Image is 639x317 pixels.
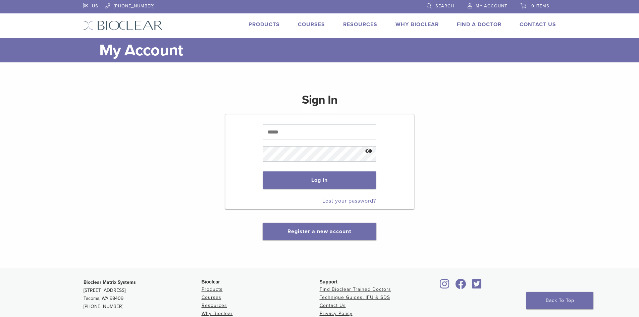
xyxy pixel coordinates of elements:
a: Find Bioclear Trained Doctors [320,286,391,292]
span: Search [435,3,454,9]
a: Products [202,286,223,292]
a: Why Bioclear [395,21,439,28]
a: Resources [202,303,227,308]
a: Privacy Policy [320,311,353,316]
span: 0 items [531,3,549,9]
span: Support [320,279,338,284]
a: Products [249,21,280,28]
button: Register a new account [263,223,376,240]
a: Resources [343,21,377,28]
a: Back To Top [526,292,593,309]
a: Bioclear [438,283,452,289]
a: Lost your password? [322,198,376,204]
button: Log in [263,171,376,189]
p: [STREET_ADDRESS] Tacoma, WA 98409 [PHONE_NUMBER] [84,278,202,311]
a: Why Bioclear [202,311,233,316]
img: Bioclear [83,20,163,30]
a: Bioclear [453,283,469,289]
a: Courses [298,21,325,28]
a: Contact Us [320,303,346,308]
strong: Bioclear Matrix Systems [84,279,136,285]
a: Register a new account [287,228,351,235]
a: Find A Doctor [457,21,501,28]
span: My Account [476,3,507,9]
button: Show password [362,143,376,160]
a: Contact Us [520,21,556,28]
a: Technique Guides, IFU & SDS [320,295,390,300]
span: Bioclear [202,279,220,284]
a: Bioclear [470,283,484,289]
h1: Sign In [302,92,337,113]
a: Courses [202,295,221,300]
h1: My Account [99,38,556,62]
